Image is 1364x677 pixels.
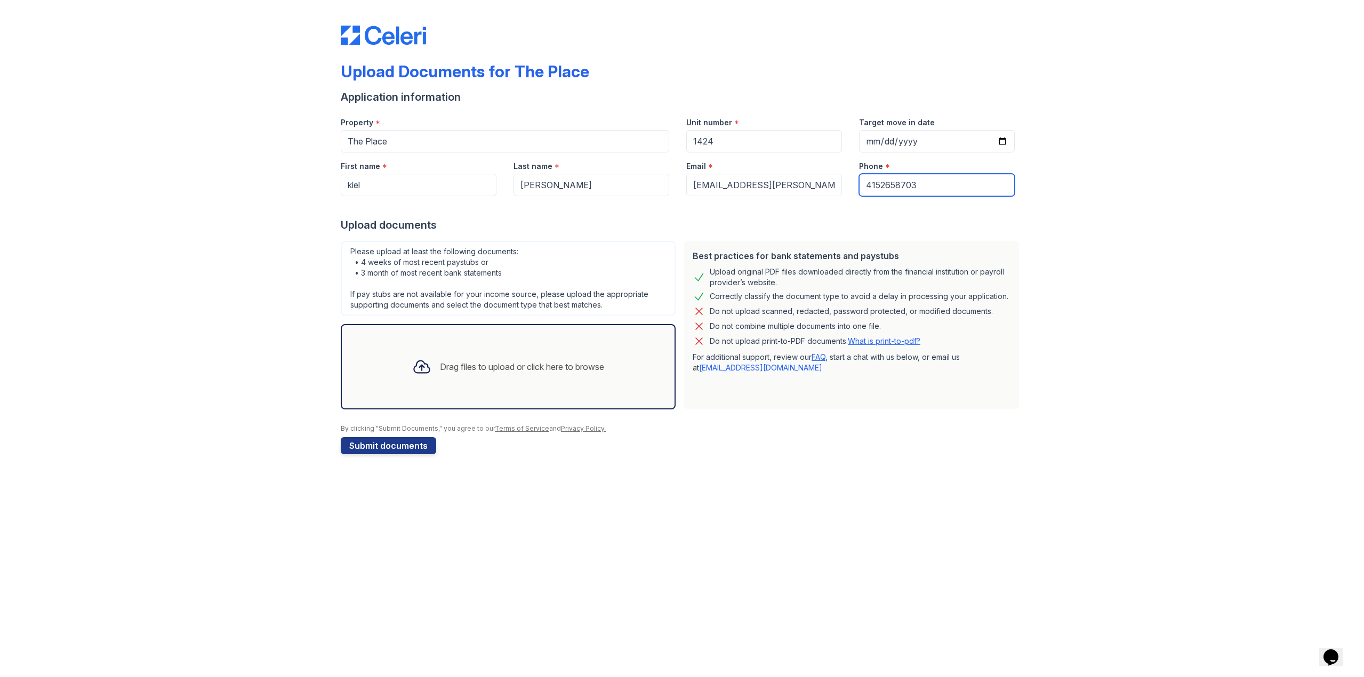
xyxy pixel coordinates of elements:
[341,424,1023,433] div: By clicking "Submit Documents," you agree to our and
[341,26,426,45] img: CE_Logo_Blue-a8612792a0a2168367f1c8372b55b34899dd931a85d93a1a3d3e32e68fde9ad4.png
[859,161,883,172] label: Phone
[341,241,676,316] div: Please upload at least the following documents: • 4 weeks of most recent paystubs or • 3 month of...
[693,352,1010,373] p: For additional support, review our , start a chat with us below, or email us at
[710,305,993,318] div: Do not upload scanned, redacted, password protected, or modified documents.
[699,363,822,372] a: [EMAIL_ADDRESS][DOMAIN_NAME]
[686,117,732,128] label: Unit number
[495,424,549,432] a: Terms of Service
[513,161,552,172] label: Last name
[686,161,706,172] label: Email
[812,352,825,361] a: FAQ
[341,437,436,454] button: Submit documents
[693,249,1010,262] div: Best practices for bank statements and paystubs
[561,424,606,432] a: Privacy Policy.
[710,320,881,333] div: Do not combine multiple documents into one file.
[341,90,1023,104] div: Application information
[710,336,920,346] p: Do not upload print-to-PDF documents.
[848,336,920,345] a: What is print-to-pdf?
[1319,634,1353,666] iframe: chat widget
[341,117,373,128] label: Property
[341,217,1023,232] div: Upload documents
[341,161,380,172] label: First name
[440,360,604,373] div: Drag files to upload or click here to browse
[710,290,1008,303] div: Correctly classify the document type to avoid a delay in processing your application.
[341,62,589,81] div: Upload Documents for The Place
[859,117,935,128] label: Target move in date
[710,267,1010,288] div: Upload original PDF files downloaded directly from the financial institution or payroll provider’...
